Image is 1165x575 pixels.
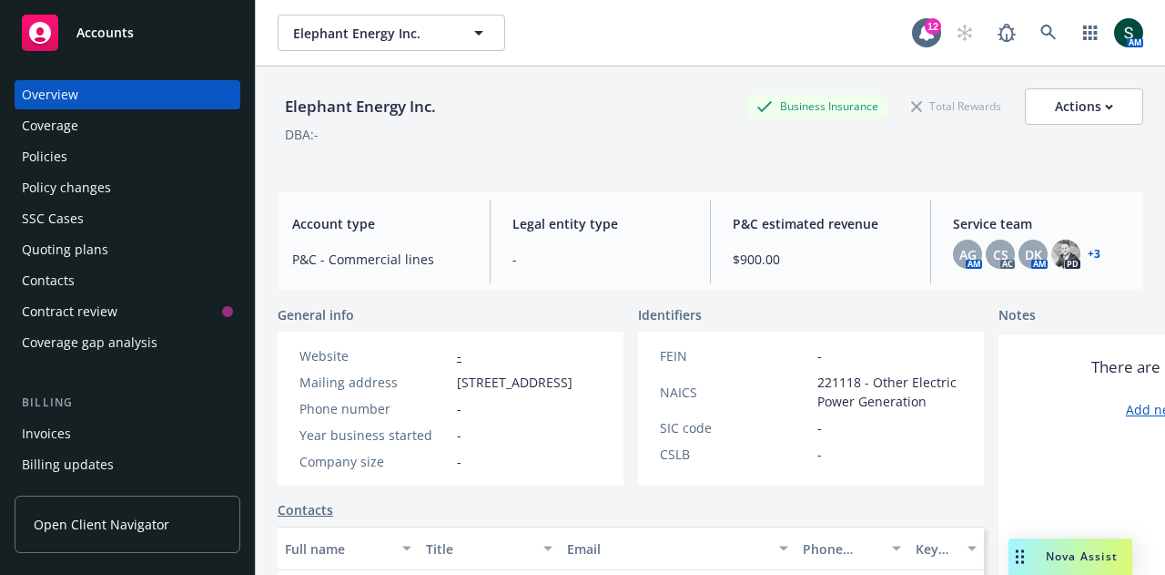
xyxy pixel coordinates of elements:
[817,373,962,411] span: 221118 - Other Electric Power Generation
[1051,240,1080,269] img: photo
[15,394,240,412] div: Billing
[1114,18,1143,47] img: photo
[733,250,908,269] span: $900.00
[22,419,71,448] div: Invoices
[803,539,881,559] div: Phone number
[278,95,443,118] div: Elephant Energy Inc.
[15,266,240,295] a: Contacts
[278,305,354,324] span: General info
[916,539,957,559] div: Key contact
[22,173,111,202] div: Policy changes
[299,373,450,392] div: Mailing address
[1025,88,1143,125] button: Actions
[299,346,450,365] div: Website
[15,297,240,326] a: Contract review
[1055,89,1113,124] div: Actions
[292,250,468,269] span: P&C - Commercial lines
[925,18,941,35] div: 12
[299,426,450,445] div: Year business started
[457,347,461,365] a: -
[22,235,108,264] div: Quoting plans
[1030,15,1067,51] a: Search
[660,383,810,402] div: NAICS
[1008,539,1031,575] div: Drag to move
[988,15,1025,51] a: Report a Bug
[567,539,768,559] div: Email
[22,450,114,479] div: Billing updates
[34,515,169,534] span: Open Client Navigator
[457,452,461,471] span: -
[22,328,157,357] div: Coverage gap analysis
[22,80,78,109] div: Overview
[426,539,532,559] div: Title
[15,204,240,233] a: SSC Cases
[660,346,810,365] div: FEIN
[908,527,984,570] button: Key contact
[817,346,822,365] span: -
[15,142,240,171] a: Policies
[795,527,908,570] button: Phone number
[22,111,78,140] div: Coverage
[512,250,688,269] span: -
[560,527,795,570] button: Email
[1025,245,1042,264] span: DK
[22,297,117,326] div: Contract review
[15,173,240,202] a: Policy changes
[278,15,505,51] button: Elephant Energy Inc.
[15,235,240,264] a: Quoting plans
[299,399,450,418] div: Phone number
[1072,15,1109,51] a: Switch app
[285,125,319,144] div: DBA: -
[15,328,240,357] a: Coverage gap analysis
[15,419,240,448] a: Invoices
[457,426,461,445] span: -
[15,450,240,479] a: Billing updates
[22,204,84,233] div: SSC Cases
[278,500,333,519] a: Contacts
[512,214,688,233] span: Legal entity type
[292,214,468,233] span: Account type
[953,214,1129,233] span: Service team
[660,445,810,464] div: CSLB
[817,445,822,464] span: -
[1088,249,1100,260] a: +3
[947,15,983,51] a: Start snowing
[902,95,1010,118] div: Total Rewards
[959,245,977,264] span: AG
[747,95,887,118] div: Business Insurance
[299,452,450,471] div: Company size
[278,527,419,570] button: Full name
[76,26,134,40] span: Accounts
[457,399,461,418] span: -
[998,305,1036,327] span: Notes
[419,527,560,570] button: Title
[293,24,451,43] span: Elephant Energy Inc.
[285,539,391,559] div: Full name
[733,214,908,233] span: P&C estimated revenue
[15,111,240,140] a: Coverage
[993,245,1008,264] span: CS
[457,373,572,392] span: [STREET_ADDRESS]
[22,266,75,295] div: Contacts
[660,418,810,437] div: SIC code
[1046,549,1118,564] span: Nova Assist
[22,142,67,171] div: Policies
[15,7,240,58] a: Accounts
[15,80,240,109] a: Overview
[817,418,822,437] span: -
[1008,539,1132,575] button: Nova Assist
[638,305,702,324] span: Identifiers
